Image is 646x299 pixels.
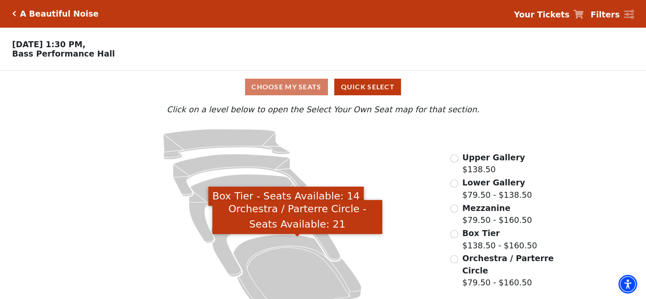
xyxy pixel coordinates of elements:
h5: A Beautiful Noise [20,9,99,19]
label: $79.50 - $160.50 [462,202,532,226]
a: Click here to go back to filters [12,11,16,17]
label: $79.50 - $138.50 [462,177,532,201]
button: Quick Select [334,79,401,95]
span: Lower Gallery [462,178,525,187]
span: Upper Gallery [462,153,525,162]
a: Your Tickets [514,9,584,21]
p: Click on a level below to open the Select Your Own Seat map for that section. [87,103,559,116]
path: Upper Gallery - Seats Available: 263 [163,129,290,159]
label: $138.50 - $160.50 [462,227,537,251]
path: Lower Gallery - Seats Available: 25 [173,154,307,196]
strong: Filters [590,10,620,19]
strong: Your Tickets [514,10,570,19]
a: Filters [590,9,634,21]
span: Orchestra / Parterre Circle [462,253,553,275]
label: $138.50 [462,151,525,176]
div: Accessibility Menu [618,275,637,293]
label: $79.50 - $160.50 [462,252,555,289]
span: Mezzanine [462,203,510,213]
div: Orchestra / Parterre Circle - Seats Available: 21 [212,200,382,234]
div: Box Tier - Seats Available: 14 [208,187,364,206]
span: Box Tier [462,228,499,238]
